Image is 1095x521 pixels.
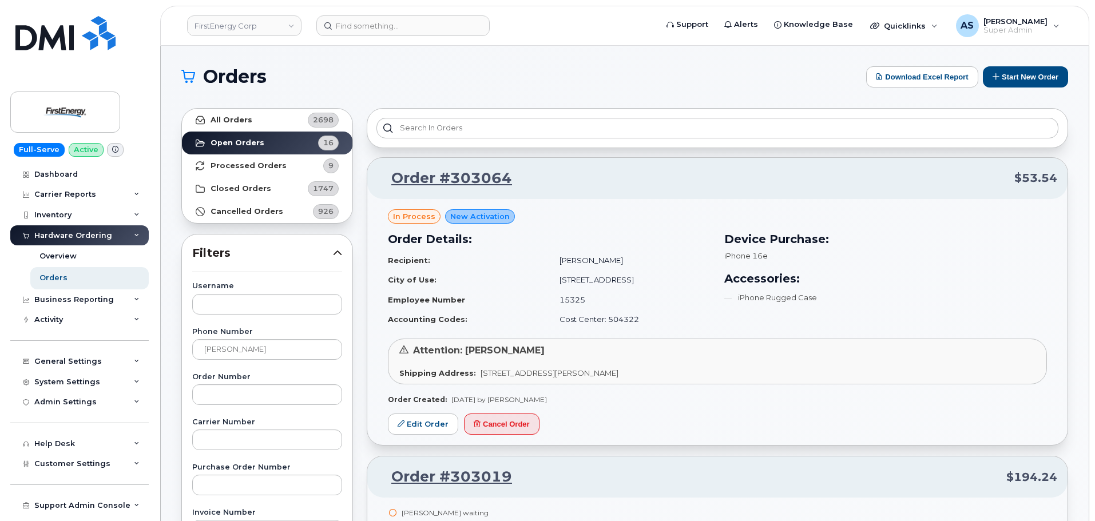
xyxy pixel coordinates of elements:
[388,230,711,248] h3: Order Details:
[211,184,271,193] strong: Closed Orders
[313,183,334,194] span: 1747
[388,413,458,435] a: Edit Order
[388,295,465,304] strong: Employee Number
[402,508,501,518] div: [PERSON_NAME] waiting
[481,368,618,377] span: [STREET_ADDRESS][PERSON_NAME]
[549,250,711,271] td: [PERSON_NAME]
[549,270,711,290] td: [STREET_ADDRESS]
[378,168,512,189] a: Order #303064
[451,395,547,404] span: [DATE] by [PERSON_NAME]
[549,290,711,310] td: 15325
[192,245,333,261] span: Filters
[413,345,545,356] span: Attention: [PERSON_NAME]
[192,328,342,336] label: Phone Number
[182,132,352,154] a: Open Orders16
[192,373,342,381] label: Order Number
[1014,170,1057,186] span: $53.54
[388,256,430,265] strong: Recipient:
[211,116,252,125] strong: All Orders
[211,207,283,216] strong: Cancelled Orders
[388,395,447,404] strong: Order Created:
[211,161,287,170] strong: Processed Orders
[328,160,334,171] span: 9
[376,118,1058,138] input: Search in orders
[450,211,510,222] span: New Activation
[182,109,352,132] a: All Orders2698
[318,206,334,217] span: 926
[203,68,267,85] span: Orders
[388,315,467,324] strong: Accounting Codes:
[399,368,476,377] strong: Shipping Address:
[724,292,1047,303] li: iPhone Rugged Case
[388,275,437,284] strong: City of Use:
[313,114,334,125] span: 2698
[182,154,352,177] a: Processed Orders9
[724,230,1047,248] h3: Device Purchase:
[866,66,978,88] button: Download Excel Report
[211,138,264,148] strong: Open Orders
[192,419,342,426] label: Carrier Number
[192,509,342,516] label: Invoice Number
[378,467,512,487] a: Order #303019
[182,200,352,223] a: Cancelled Orders926
[724,251,768,260] span: iPhone 16e
[1045,471,1086,512] iframe: Messenger Launcher
[549,309,711,329] td: Cost Center: 504322
[323,137,334,148] span: 16
[192,464,342,471] label: Purchase Order Number
[464,413,539,435] button: Cancel Order
[724,270,1047,287] h3: Accessories:
[182,177,352,200] a: Closed Orders1747
[1006,469,1057,486] span: $194.24
[192,283,342,290] label: Username
[983,66,1068,88] button: Start New Order
[393,211,435,222] span: in process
